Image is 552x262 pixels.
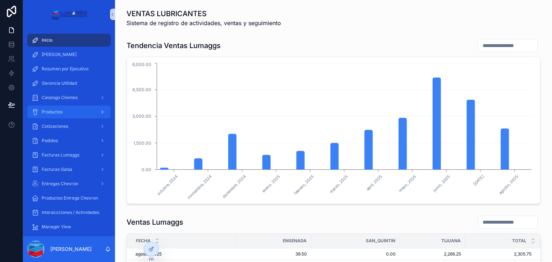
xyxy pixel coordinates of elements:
[42,95,78,100] span: Catalogo Clientes
[465,248,540,260] td: 2,305.75
[42,138,58,144] span: Pedidos
[27,206,111,219] a: Interaccciones / Actividades
[23,29,115,236] div: scrollable content
[156,174,179,196] text: octubre, 2024
[27,34,111,47] a: Inicio
[142,167,151,172] tspan: 0.00
[127,248,236,260] td: agosto, 2025
[42,37,52,43] span: Inicio
[136,238,151,244] span: Fecha
[397,174,417,193] text: mayo, 2025
[132,62,151,67] tspan: 6,000.00
[131,61,536,199] div: chart
[51,9,87,20] img: App logo
[27,48,111,61] a: [PERSON_NAME]
[27,77,111,90] a: Gerencia Utilidad
[42,195,98,201] span: Productos Entrega Chevron
[512,238,526,244] span: TOTAL
[132,87,151,92] tspan: 4,500.00
[498,174,519,195] text: agosto, 2025
[126,9,281,19] h1: VENTAS LUBRICANTES
[432,174,451,193] text: junio, 2025
[328,174,349,194] text: marzo, 2025
[221,174,247,199] text: diciembre, 2024
[42,210,99,215] span: Interaccciones / Actividades
[27,177,111,190] a: Entregas Chevron
[311,248,400,260] td: 0.00
[42,224,71,230] span: Manager View
[42,152,79,158] span: Facturas Lumaggs
[42,181,78,187] span: Entregas Chevron
[42,66,88,72] span: Resumen por Ejecutivo
[133,140,151,146] tspan: 1,500.00
[42,167,72,172] span: Facturas Galsa
[27,163,111,176] a: Facturas Galsa
[27,220,111,233] a: Manager View
[27,106,111,118] a: Productos
[126,19,281,27] span: Sistema de registro de actividades, ventas y seguimiento
[472,174,485,187] text: [DATE]
[42,80,77,86] span: Gerencia Utilidad
[187,174,213,200] text: noviembre, 2024
[126,41,221,51] h1: Tendencia Ventas Lumaggs
[236,248,311,260] td: 39.50
[400,248,466,260] td: 2,266.25
[42,109,63,115] span: Productos
[27,134,111,147] a: Pedidos
[27,62,111,75] a: Resumen por Ejecutivo
[366,238,395,244] span: SAN_QUINTIN
[27,120,111,133] a: Cotizaciones
[126,217,183,227] h1: Ventas Lumaggs
[293,174,315,196] text: febrero, 2025
[50,245,92,253] p: [PERSON_NAME]
[27,149,111,162] a: Facturas Lumaggs
[132,113,151,119] tspan: 3,000.00
[27,91,111,104] a: Catalogo Clientes
[42,52,77,57] span: [PERSON_NAME]
[441,238,461,244] span: TIJUANA
[27,192,111,205] a: Productos Entrega Chevron
[283,238,307,244] span: ENSENADA
[42,123,68,129] span: Cotizaciones
[261,174,281,193] text: enero, 2025
[365,174,383,192] text: abril, 2025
